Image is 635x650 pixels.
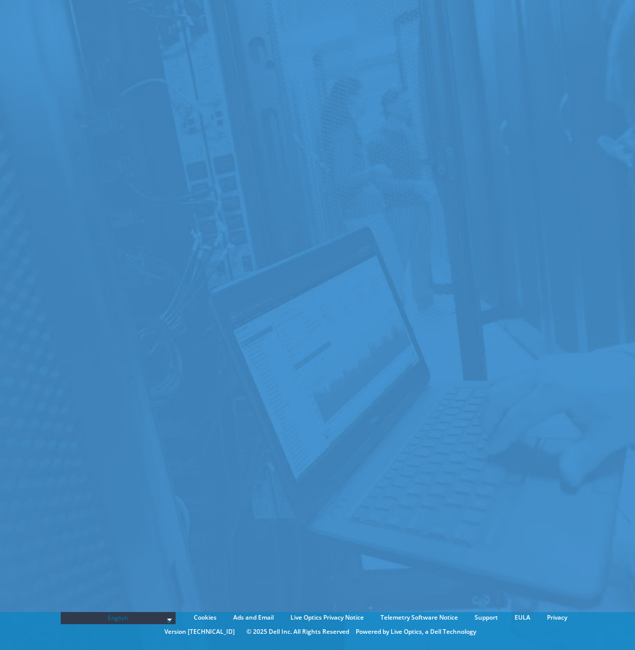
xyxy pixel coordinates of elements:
li: © 2025 Dell Inc. All Rights Reserved [241,626,354,637]
a: Live Optics Privacy Notice [283,612,371,623]
a: Cookies [186,612,224,623]
a: Ads and Email [226,612,281,623]
li: Version [TECHNICAL_ID] [159,626,240,637]
a: Support [467,612,505,623]
a: Privacy [539,612,575,623]
span: English [66,612,171,624]
li: Powered by Live Optics, a Dell Technology [356,626,476,637]
a: Telemetry Software Notice [373,612,465,623]
a: EULA [507,612,538,623]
